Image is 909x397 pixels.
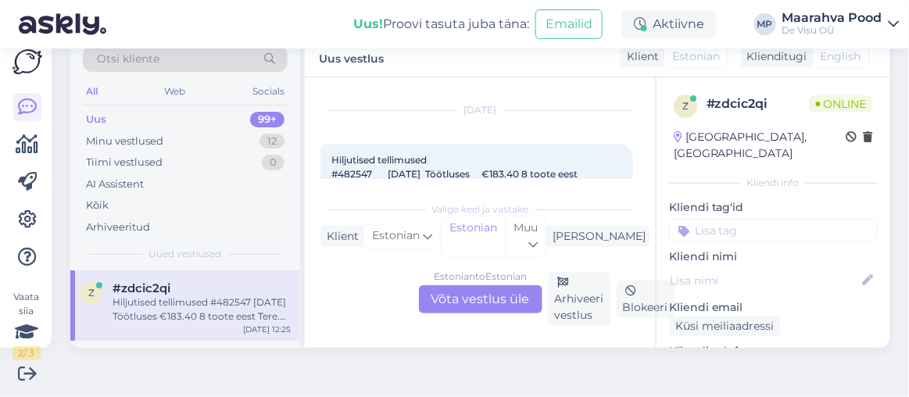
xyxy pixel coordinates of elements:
[669,316,780,337] div: Küsi meiliaadressi
[319,46,384,67] label: Uus vestlus
[549,272,610,326] div: Arhiveeri vestlus
[669,219,878,242] input: Lisa tag
[86,177,144,192] div: AI Assistent
[86,134,163,149] div: Minu vestlused
[442,216,505,256] div: Estonian
[821,48,861,65] span: English
[320,228,359,245] div: Klient
[320,103,640,117] div: [DATE]
[754,13,776,35] div: MP
[669,343,878,359] p: Kliendi telefon
[83,81,101,102] div: All
[674,129,846,162] div: [GEOGRAPHIC_DATA], [GEOGRAPHIC_DATA]
[149,247,222,261] span: Uued vestlused
[250,112,285,127] div: 99+
[262,155,285,170] div: 0
[669,299,878,316] p: Kliendi email
[669,176,878,190] div: Kliendi info
[617,281,675,318] div: Blokeeri
[669,249,878,265] p: Kliendi nimi
[353,15,529,34] div: Proovi tasuta juba täna:
[514,220,538,234] span: Muu
[86,220,150,235] div: Arhiveeritud
[13,49,42,74] img: Askly Logo
[249,81,288,102] div: Socials
[546,228,646,245] div: [PERSON_NAME]
[782,12,900,37] a: Maarahva PoodDe Visu OÜ
[682,100,689,112] span: z
[97,51,159,67] span: Otsi kliente
[243,324,291,335] div: [DATE] 12:25
[707,95,810,113] div: # zdcic2qi
[741,48,807,65] div: Klienditugi
[535,9,603,39] button: Emailid
[372,227,420,245] span: Estonian
[621,10,717,38] div: Aktiivne
[670,272,860,289] input: Lisa nimi
[621,48,659,65] div: Klient
[810,95,873,113] span: Online
[782,24,882,37] div: De Visu OÜ
[782,12,882,24] div: Maarahva Pood
[113,281,170,295] span: #zdcic2qi
[86,198,109,213] div: Kõik
[669,199,878,216] p: Kliendi tag'id
[162,81,189,102] div: Web
[331,154,596,264] span: Hiljutised tellimused #482547 [DATE] Töötluses €183.40 8 toote eest Tere. Millisele ligikaudsele ...
[320,202,640,216] div: Valige keel ja vastake
[672,48,720,65] span: Estonian
[434,270,527,284] div: Estonian to Estonian
[113,295,291,324] div: Hiljutised tellimused #482547 [DATE] Töötluses €183.40 8 toote eest Tere. Millisele ligikaudsele ...
[353,16,383,31] b: Uus!
[419,285,542,313] div: Võta vestlus üle
[13,346,41,360] div: 2 / 3
[86,155,163,170] div: Tiimi vestlused
[259,134,285,149] div: 12
[86,112,106,127] div: Uus
[88,287,95,299] span: z
[13,290,41,360] div: Vaata siia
